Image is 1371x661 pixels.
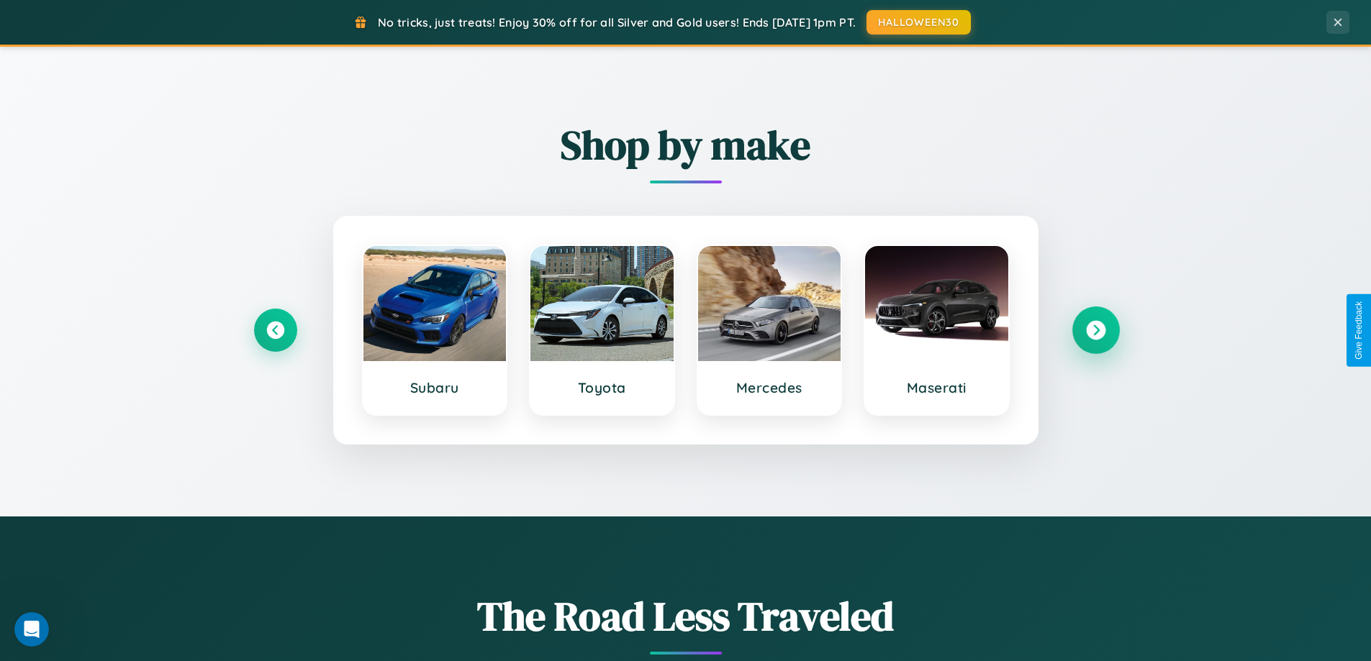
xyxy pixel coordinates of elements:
[378,379,492,396] h3: Subaru
[867,10,971,35] button: HALLOWEEN30
[254,117,1118,173] h2: Shop by make
[712,379,827,396] h3: Mercedes
[14,612,49,647] iframe: Intercom live chat
[545,379,659,396] h3: Toyota
[1354,301,1364,360] div: Give Feedback
[254,588,1118,644] h1: The Road Less Traveled
[879,379,994,396] h3: Maserati
[378,15,856,29] span: No tricks, just treats! Enjoy 30% off for all Silver and Gold users! Ends [DATE] 1pm PT.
